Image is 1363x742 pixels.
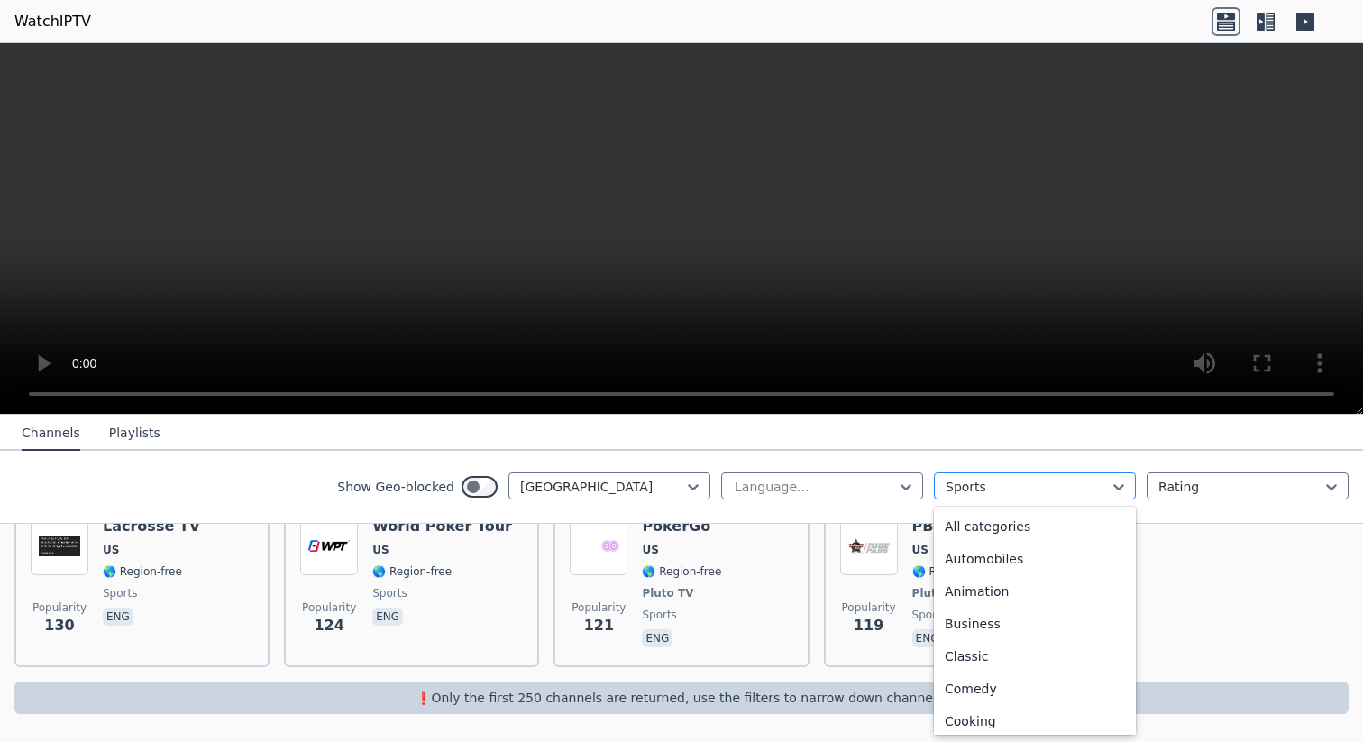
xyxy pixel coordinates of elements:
div: Classic [934,640,1136,673]
span: Pluto TV [912,586,964,600]
h6: World Poker Tour [372,518,512,536]
span: 🌎 Region-free [912,564,992,579]
a: WatchIPTV [14,11,91,32]
button: Playlists [109,417,160,451]
p: eng [103,608,133,626]
h6: PBR RidePass [912,518,1023,536]
span: Popularity [572,600,626,615]
span: sports [372,586,407,600]
p: ❗️Only the first 250 channels are returned, use the filters to narrow down channels. [22,689,1341,707]
img: Lacrosse TV [31,518,88,575]
span: 119 [854,615,883,637]
div: Automobiles [934,543,1136,575]
span: Popularity [302,600,356,615]
span: 130 [44,615,74,637]
span: US [642,543,658,557]
img: World Poker Tour [300,518,358,575]
p: eng [372,608,403,626]
div: All categories [934,510,1136,543]
span: sports [642,608,676,622]
p: eng [912,629,943,647]
span: US [372,543,389,557]
span: 🌎 Region-free [103,564,182,579]
span: sports [103,586,137,600]
div: Business [934,608,1136,640]
span: 🌎 Region-free [642,564,721,579]
h6: PokerGo [642,518,721,536]
img: PBR RidePass [840,518,898,575]
div: Comedy [934,673,1136,705]
span: sports [912,608,947,622]
span: US [103,543,119,557]
div: Cooking [934,705,1136,737]
span: 🌎 Region-free [372,564,452,579]
h6: Lacrosse TV [103,518,200,536]
span: 121 [584,615,614,637]
label: Show Geo-blocked [337,478,454,496]
span: 124 [314,615,343,637]
span: Pluto TV [642,586,693,600]
span: Popularity [842,600,896,615]
img: PokerGo [570,518,627,575]
span: US [912,543,928,557]
div: Animation [934,575,1136,608]
span: Popularity [32,600,87,615]
p: eng [642,629,672,647]
button: Channels [22,417,80,451]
